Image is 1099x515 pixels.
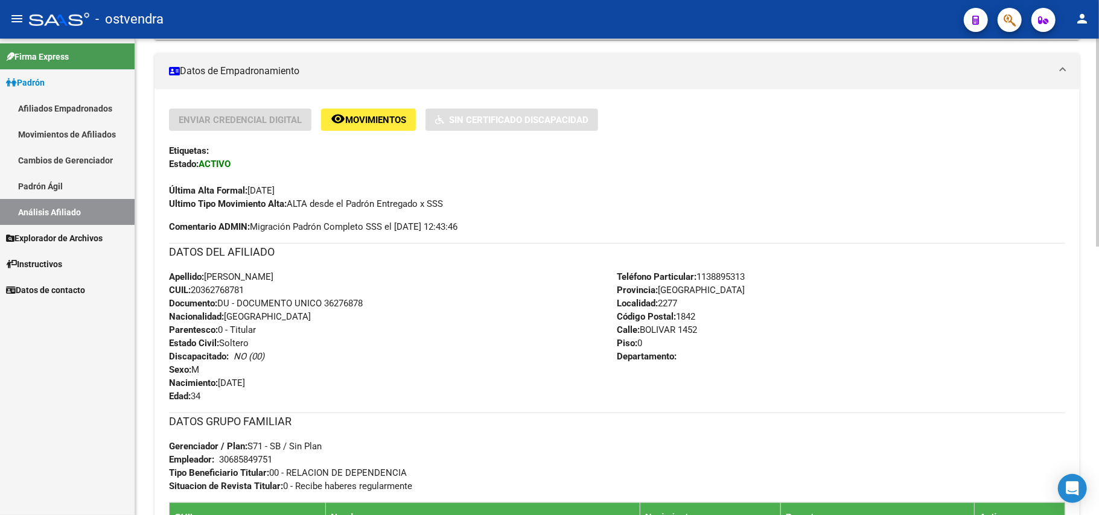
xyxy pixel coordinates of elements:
span: Padrón [6,76,45,89]
strong: Estado Civil: [169,338,219,349]
strong: Etiquetas: [169,145,209,156]
span: Datos de contacto [6,283,85,297]
mat-icon: remove_red_eye [331,112,345,126]
i: NO (00) [234,351,264,362]
strong: Empleador: [169,454,214,465]
span: Movimientos [345,115,406,125]
mat-icon: person [1075,11,1089,26]
strong: ACTIVO [199,159,231,169]
span: 00 - RELACION DE DEPENDENCIA [169,467,407,478]
strong: Nacimiento: [169,378,218,388]
span: Enviar Credencial Digital [179,115,302,125]
mat-panel-title: Datos de Empadronamiento [169,65,1051,78]
span: [GEOGRAPHIC_DATA] [617,285,745,295]
span: Sin Certificado Discapacidad [449,115,588,125]
span: [DATE] [169,378,245,388]
mat-expansion-panel-header: Datos de Empadronamiento [154,53,1080,89]
h3: DATOS DEL AFILIADO [169,244,1065,261]
span: [GEOGRAPHIC_DATA] [169,311,311,322]
span: 2277 [617,298,678,309]
span: 34 [169,391,200,402]
span: 1138895313 [617,271,745,282]
span: S71 - SB / Sin Plan [169,441,322,452]
strong: Apellido: [169,271,204,282]
span: Migración Padrón Completo SSS el [DATE] 12:43:46 [169,220,457,233]
span: 20362768781 [169,285,244,295]
button: Sin Certificado Discapacidad [425,109,598,131]
div: Open Intercom Messenger [1058,474,1087,503]
span: 0 - Recibe haberes regularmente [169,481,412,491]
mat-icon: menu [10,11,24,26]
strong: CUIL: [169,285,191,295]
strong: Código Postal: [617,311,677,322]
span: Firma Express [6,50,69,63]
strong: Nacionalidad: [169,311,224,322]
span: Soltero [169,338,249,349]
strong: Situacion de Revista Titular: [169,481,283,491]
span: [PERSON_NAME] [169,271,273,282]
strong: Provincia: [617,285,658,295]
strong: Piso: [617,338,638,349]
strong: Gerenciador / Plan: [169,441,247,452]
span: M [169,364,199,375]
h3: DATOS GRUPO FAMILIAR [169,413,1065,430]
span: Explorador de Archivos [6,232,103,245]
strong: Ultimo Tipo Movimiento Alta: [169,198,287,209]
span: [DATE] [169,185,275,196]
span: 0 [617,338,643,349]
div: 30685849751 [219,453,272,466]
span: 0 - Titular [169,324,256,335]
span: DU - DOCUMENTO UNICO 36276878 [169,298,363,309]
span: BOLIVAR 1452 [617,324,698,335]
strong: Estado: [169,159,199,169]
strong: Tipo Beneficiario Titular: [169,467,269,478]
strong: Parentesco: [169,324,218,335]
strong: Localidad: [617,298,658,309]
button: Movimientos [321,109,416,131]
span: ALTA desde el Padrón Entregado x SSS [169,198,443,209]
strong: Calle: [617,324,640,335]
strong: Edad: [169,391,191,402]
strong: Discapacitado: [169,351,229,362]
strong: Comentario ADMIN: [169,221,250,232]
button: Enviar Credencial Digital [169,109,311,131]
span: - ostvendra [95,6,164,33]
strong: Última Alta Formal: [169,185,247,196]
strong: Documento: [169,298,217,309]
strong: Sexo: [169,364,191,375]
span: Instructivos [6,257,62,271]
span: 1842 [617,311,696,322]
strong: Teléfono Particular: [617,271,697,282]
strong: Departamento: [617,351,677,362]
